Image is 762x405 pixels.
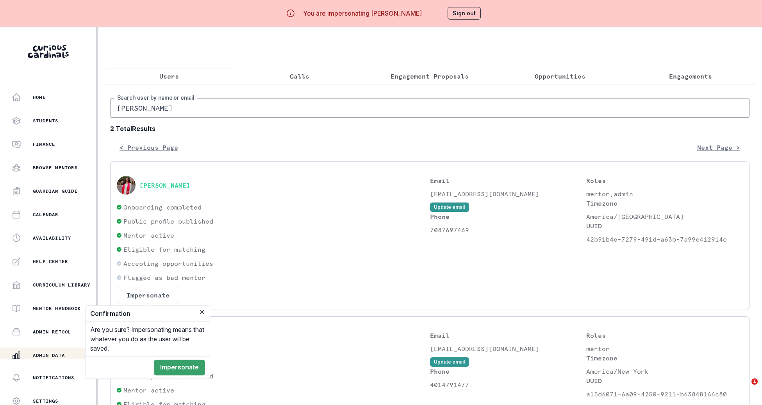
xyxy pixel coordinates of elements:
[197,307,207,317] button: Close
[535,72,585,81] p: Opportunities
[586,353,743,363] p: Timezone
[110,140,187,155] button: < Previous Page
[391,72,469,81] p: Engagement Proposals
[586,199,743,208] p: Timezone
[586,367,743,376] p: America/New_York
[123,202,202,212] p: Onboarding completed
[110,124,750,133] b: 2 Total Results
[33,141,55,147] p: Finance
[586,212,743,221] p: America/[GEOGRAPHIC_DATA]
[586,376,743,385] p: UUID
[123,273,205,282] p: Flagged as bad mentor
[430,357,469,367] button: Update email
[33,329,71,335] p: Admin Retool
[33,188,78,194] p: Guardian Guide
[586,331,743,340] p: Roles
[290,72,309,81] p: Calls
[28,45,69,58] img: Curious Cardinals Logo
[586,221,743,231] p: UUID
[33,305,81,312] p: Mentor Handbook
[430,380,587,389] p: 4014791477
[430,225,587,235] p: 7087697469
[159,72,179,81] p: Users
[154,360,205,375] button: Impersonate
[448,7,481,20] button: Sign out
[33,165,78,171] p: Browse Mentors
[33,118,59,124] p: Students
[33,282,91,288] p: Curriculum Library
[430,367,587,376] p: Phone
[688,140,750,155] button: Next Page >
[123,231,174,240] p: Mentor active
[33,375,75,381] p: Notifications
[430,189,587,199] p: [EMAIL_ADDRESS][DOMAIN_NAME]
[430,202,469,212] button: Update email
[123,245,205,254] p: Eligible for matching
[33,94,46,100] p: Home
[430,344,587,353] p: [EMAIL_ADDRESS][DOMAIN_NAME]
[33,398,59,404] p: Settings
[123,385,174,395] p: Mentor active
[123,259,213,268] p: Accepting opportunities
[303,9,422,18] p: You are impersonating [PERSON_NAME]
[586,176,743,185] p: Roles
[751,378,758,385] span: 1
[586,344,743,353] p: mentor
[86,322,210,356] div: Are you sure? Impersonating means that whatever you do as the user will be saved.
[123,217,213,226] p: Public profile published
[33,258,68,265] p: Help Center
[735,378,754,397] iframe: Intercom live chat
[430,331,587,340] p: Email
[430,176,587,185] p: Email
[586,189,743,199] p: mentor,admin
[586,235,743,244] p: 42b91b4e-7279-491d-a63b-7a99c412914e
[117,287,179,303] button: Impersonate
[669,72,712,81] p: Engagements
[33,235,71,241] p: Availability
[586,389,743,399] p: a15d6071-6a09-4250-9211-b63848166c80
[33,352,65,358] p: Admin Data
[33,211,59,218] p: Calendar
[139,181,190,189] button: [PERSON_NAME]
[86,306,210,322] header: Confirmation
[430,212,587,221] p: Phone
